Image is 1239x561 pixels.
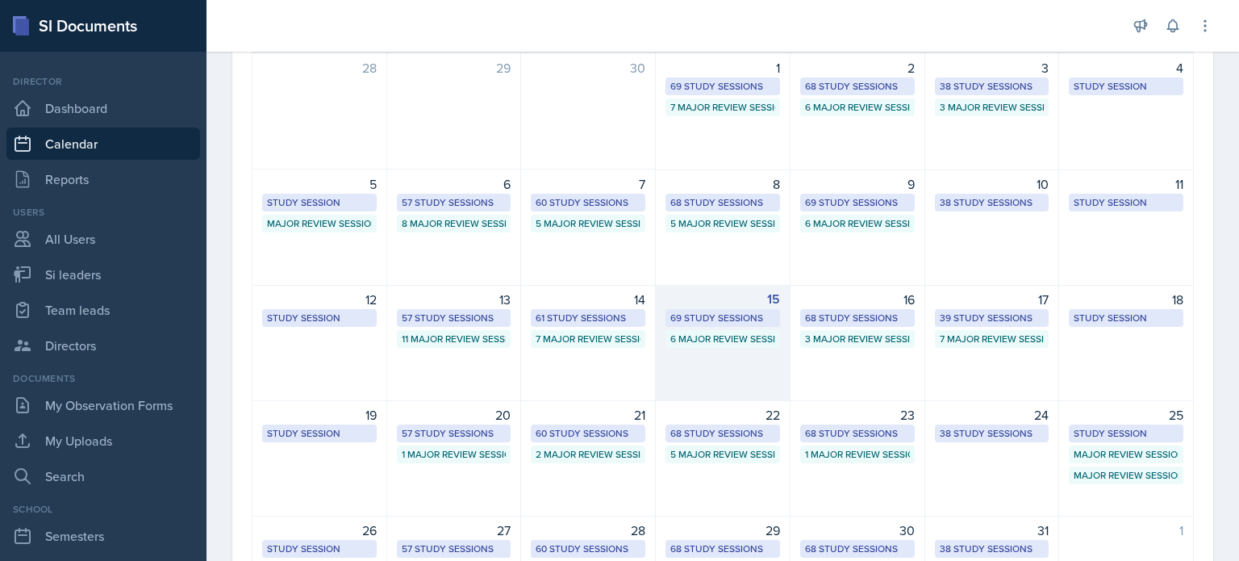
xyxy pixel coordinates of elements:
div: 57 Study Sessions [402,542,507,556]
div: 60 Study Sessions [536,195,640,210]
div: 12 [262,290,377,309]
div: 1 Major Review Session [402,447,507,462]
div: 7 Major Review Sessions [670,100,775,115]
div: 60 Study Sessions [536,542,640,556]
div: 2 Major Review Sessions [536,447,640,462]
div: 5 [262,174,377,194]
div: 30 [531,58,645,77]
div: 68 Study Sessions [670,195,775,210]
a: Calendar [6,128,200,160]
div: 28 [262,58,377,77]
div: Users [6,205,200,220]
div: 23 [800,405,915,425]
div: 1 Major Review Session [805,447,910,462]
div: 29 [397,58,511,77]
div: 7 Major Review Sessions [940,332,1045,346]
div: 68 Study Sessions [805,542,910,556]
div: 24 [935,405,1049,425]
div: Study Session [267,542,372,556]
a: Reports [6,163,200,195]
div: 1 [1069,521,1183,540]
a: My Uploads [6,425,200,457]
div: Study Session [267,195,372,210]
a: All Users [6,223,200,255]
div: 15 [665,290,780,309]
div: Major Review Session [1074,468,1179,483]
div: 30 [800,521,915,540]
div: 39 Study Sessions [940,311,1045,325]
div: 6 Major Review Sessions [670,332,775,346]
div: 6 [397,174,511,194]
div: 5 Major Review Sessions [670,216,775,231]
div: 68 Study Sessions [805,426,910,441]
div: Study Session [267,426,372,441]
a: Search [6,460,200,492]
div: 29 [665,521,780,540]
div: 11 [1069,174,1183,194]
div: Documents [6,371,200,386]
div: 10 [935,174,1049,194]
div: 6 Major Review Sessions [805,216,910,231]
div: Study Session [267,311,372,325]
div: 38 Study Sessions [940,195,1045,210]
div: 19 [262,405,377,425]
div: Major Review Session [267,216,372,231]
div: 3 [935,58,1049,77]
div: 6 Major Review Sessions [805,100,910,115]
div: 20 [397,405,511,425]
div: 13 [397,290,511,309]
div: 38 Study Sessions [940,426,1045,441]
div: 60 Study Sessions [536,426,640,441]
div: 3 Major Review Sessions [940,100,1045,115]
div: 5 Major Review Sessions [536,216,640,231]
div: 16 [800,290,915,309]
div: 7 Major Review Sessions [536,332,640,346]
div: 22 [665,405,780,425]
div: 3 Major Review Sessions [805,332,910,346]
div: 57 Study Sessions [402,426,507,441]
a: Semesters [6,520,200,552]
div: 27 [397,521,511,540]
a: Dashboard [6,92,200,124]
div: Study Session [1074,79,1179,94]
div: 61 Study Sessions [536,311,640,325]
div: 25 [1069,405,1183,425]
a: My Observation Forms [6,389,200,421]
div: Study Session [1074,195,1179,210]
div: 69 Study Sessions [805,195,910,210]
div: Study Session [1074,426,1179,441]
div: 9 [800,174,915,194]
div: 5 Major Review Sessions [670,447,775,462]
div: 69 Study Sessions [670,311,775,325]
div: Director [6,74,200,89]
div: 26 [262,521,377,540]
div: 17 [935,290,1049,309]
div: 68 Study Sessions [805,79,910,94]
div: 21 [531,405,645,425]
div: School [6,502,200,517]
div: 2 [800,58,915,77]
div: 8 Major Review Sessions [402,216,507,231]
div: 38 Study Sessions [940,542,1045,556]
div: 68 Study Sessions [805,311,910,325]
a: Directors [6,329,200,362]
div: 57 Study Sessions [402,311,507,325]
div: 1 [665,58,780,77]
div: 68 Study Sessions [670,426,775,441]
div: 69 Study Sessions [670,79,775,94]
div: 28 [531,521,645,540]
a: Team leads [6,294,200,326]
div: 4 [1069,58,1183,77]
div: 57 Study Sessions [402,195,507,210]
div: Study Session [1074,311,1179,325]
div: 7 [531,174,645,194]
div: Major Review Session [1074,447,1179,462]
div: 11 Major Review Sessions [402,332,507,346]
div: 68 Study Sessions [670,542,775,556]
a: Si leaders [6,258,200,291]
div: 14 [531,290,645,309]
div: 38 Study Sessions [940,79,1045,94]
div: 31 [935,521,1049,540]
div: 8 [665,174,780,194]
div: 18 [1069,290,1183,309]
